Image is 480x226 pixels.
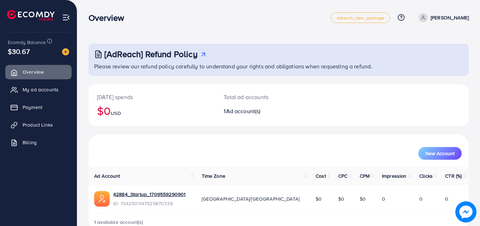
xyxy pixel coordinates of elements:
[94,62,464,71] p: Please review our refund policy carefully to understand your rights and obligations when requesti...
[5,118,72,132] a: Product Links
[97,93,207,101] p: [DATE] spends
[425,151,455,156] span: New Account
[8,46,30,56] span: $30.67
[316,172,326,179] span: Cost
[104,49,198,59] h3: [AdReach] Refund Policy
[224,93,302,101] p: Total ad accounts
[338,172,347,179] span: CPC
[89,13,130,23] h3: Overview
[455,201,476,222] img: image
[23,139,37,146] span: Billing
[202,195,300,202] span: [GEOGRAPHIC_DATA]/[GEOGRAPHIC_DATA]
[23,121,53,128] span: Product Links
[416,13,469,22] a: [PERSON_NAME]
[111,110,121,117] span: USD
[94,191,110,207] img: ic-ads-acc.e4c84228.svg
[5,100,72,114] a: Payment
[338,195,344,202] span: $0
[331,12,390,23] a: adreach_new_package
[5,65,72,79] a: Overview
[337,16,384,20] span: adreach_new_package
[23,86,59,93] span: My ad accounts
[23,104,42,111] span: Payment
[445,195,448,202] span: 0
[97,104,207,117] h2: $0
[418,147,462,160] button: New Account
[360,172,370,179] span: CPM
[419,195,423,202] span: 0
[94,219,144,226] span: 1 available account(s)
[382,172,407,179] span: Impression
[7,10,55,21] img: logo
[224,108,302,115] h2: 1
[202,172,225,179] span: Time Zone
[431,13,469,22] p: [PERSON_NAME]
[113,191,186,198] a: 42884_Startup_1709559290901
[316,195,322,202] span: $0
[226,107,261,115] span: Ad account(s)
[445,172,462,179] span: CTR (%)
[62,48,69,55] img: image
[8,39,46,46] span: Ecomdy Balance
[23,68,44,75] span: Overview
[113,200,186,207] span: ID: 7342501147929870338
[5,135,72,149] a: Billing
[94,172,120,179] span: Ad Account
[5,83,72,97] a: My ad accounts
[419,172,433,179] span: Clicks
[62,13,70,22] img: menu
[360,195,366,202] span: $0
[382,195,385,202] span: 0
